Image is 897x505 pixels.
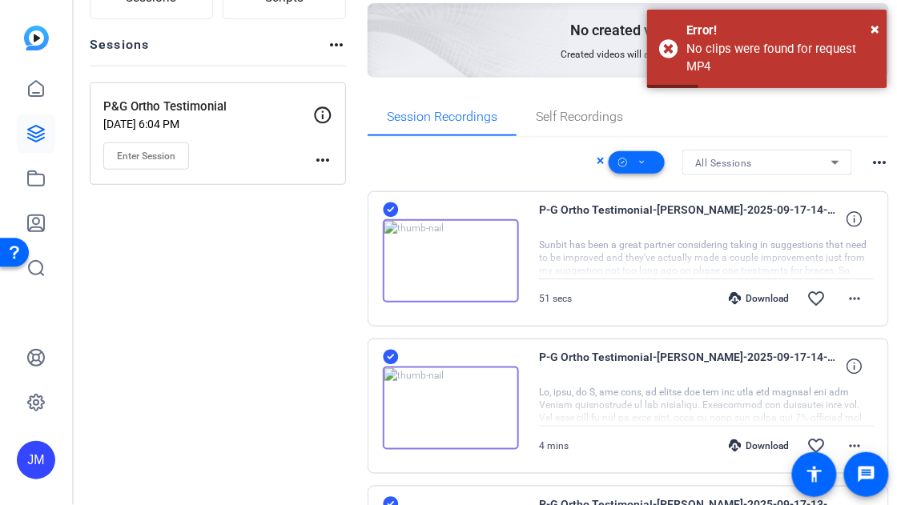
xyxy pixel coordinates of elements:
[539,440,569,451] span: 4 mins
[103,98,324,116] p: P&G Ortho Testimonial
[539,200,835,238] span: P-G Ortho Testimonial-[PERSON_NAME]-2025-09-17-14-07-03-887-0
[721,439,797,452] div: Download
[806,289,826,308] mat-icon: favorite_border
[387,110,497,123] span: Session Recordings
[857,465,876,484] mat-icon: message
[845,436,864,455] mat-icon: more_horiz
[870,153,889,172] mat-icon: more_horiz
[383,219,519,303] img: thumb-nail
[805,465,824,484] mat-icon: accessibility
[806,436,826,455] mat-icon: favorite_border
[871,19,880,38] span: ×
[536,110,623,123] span: Self Recordings
[687,40,875,76] div: No clips were found for request MP4
[561,48,696,61] span: Created videos will appear here
[539,293,572,304] span: 51 secs
[24,26,49,50] img: blue-gradient.svg
[90,35,150,66] h2: Sessions
[687,22,875,40] div: Error!
[871,17,880,41] button: Close
[721,292,797,305] div: Download
[17,441,55,479] div: JM
[103,118,313,130] p: [DATE] 6:04 PM
[539,347,835,386] span: P-G Ortho Testimonial-[PERSON_NAME]-2025-09-17-14-02-12-317-0
[103,142,189,170] button: Enter Session
[313,150,332,170] mat-icon: more_horiz
[845,289,864,308] mat-icon: more_horiz
[117,150,175,162] span: Enter Session
[327,35,346,54] mat-icon: more_horiz
[695,158,752,169] span: All Sessions
[570,21,686,40] p: No created videos
[383,367,519,450] img: thumb-nail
